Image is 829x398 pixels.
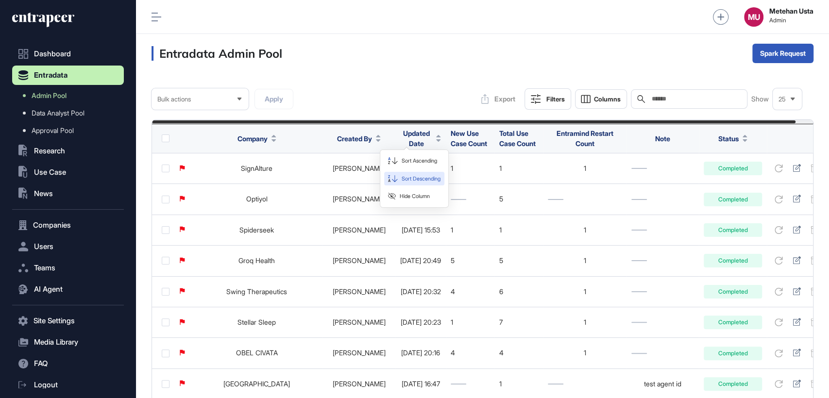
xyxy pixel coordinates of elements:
[32,109,85,117] span: Data Analyst Pool
[333,226,386,234] a: [PERSON_NAME]
[704,347,762,360] div: Completed
[12,163,124,182] button: Use Case
[704,254,762,267] div: Completed
[631,380,694,388] div: test agent id
[548,318,622,326] div: 1
[236,348,278,357] a: OBEL CIVATA
[557,129,613,148] span: Entramind Restart Count
[402,175,440,183] span: Sort Descending
[34,264,55,272] span: Teams
[451,349,490,357] div: 4
[239,226,274,234] a: Spiderseek
[12,44,124,64] a: Dashboard
[34,381,58,389] span: Logout
[237,318,276,326] a: Stellar Sleep
[400,380,441,388] div: [DATE] 16:47
[34,50,71,58] span: Dashboard
[476,89,521,109] button: Export
[333,348,386,357] a: [PERSON_NAME]
[237,133,268,144] span: Company
[744,7,763,27] button: MU
[451,129,487,148] span: New Use Case Count
[34,190,53,198] span: News
[333,287,386,296] a: [PERSON_NAME]
[769,17,813,24] span: Admin
[34,360,48,367] span: FAQ
[402,157,437,165] span: Sort Ascending
[499,129,536,148] span: Total Use Case Count
[451,318,490,326] div: 1
[223,380,290,388] a: [GEOGRAPHIC_DATA]
[333,164,386,172] a: [PERSON_NAME]
[451,226,490,234] div: 1
[12,216,124,235] button: Companies
[34,168,66,176] span: Use Case
[226,287,287,296] a: Swing Therapeutics
[524,88,571,110] button: Filters
[152,46,282,61] h3: Entradata Admin Pool
[12,141,124,161] button: Research
[752,44,813,63] button: Spark Request
[400,226,441,234] div: [DATE] 15:53
[548,349,622,357] div: 1
[400,288,441,296] div: [DATE] 20:32
[246,195,268,203] a: Optiyol
[237,133,276,144] button: Company
[12,311,124,331] button: Site Settings
[17,104,124,122] a: Data Analyst Pool
[12,332,124,352] button: Media Library
[704,377,762,391] div: Completed
[704,223,762,237] div: Completed
[333,256,386,265] a: [PERSON_NAME]
[333,318,386,326] a: [PERSON_NAME]
[34,147,65,155] span: Research
[34,243,53,250] span: Users
[451,257,490,265] div: 5
[499,195,538,203] div: 5
[238,256,275,265] a: Groq Health
[12,354,124,373] button: FAQ
[499,165,538,172] div: 1
[241,164,272,172] a: SignAIture
[12,258,124,278] button: Teams
[718,133,739,144] span: Status
[400,192,430,200] span: Hide Column
[548,257,622,265] div: 1
[594,96,621,103] span: Columns
[718,133,747,144] button: Status
[704,285,762,298] div: Completed
[33,221,71,229] span: Companies
[499,226,538,234] div: 1
[499,257,538,265] div: 5
[548,165,622,172] div: 1
[34,71,68,79] span: Entradata
[778,96,786,103] span: 25
[400,257,441,265] div: [DATE] 20:49
[499,318,538,326] div: 7
[17,87,124,104] a: Admin Pool
[12,237,124,256] button: Users
[12,66,124,85] button: Entradata
[575,89,627,109] button: Columns
[32,92,67,99] span: Admin Pool
[34,338,78,346] span: Media Library
[12,280,124,299] button: AI Agent
[12,375,124,395] a: Logout
[548,226,622,234] div: 1
[499,380,538,388] div: 1
[451,288,490,296] div: 4
[12,184,124,203] button: News
[400,128,441,149] button: Updated Date
[451,165,490,172] div: 1
[400,318,441,326] div: [DATE] 20:23
[333,380,386,388] a: [PERSON_NAME]
[333,195,386,203] a: [PERSON_NAME]
[157,96,191,103] span: Bulk actions
[34,285,63,293] span: AI Agent
[400,349,441,357] div: [DATE] 20:16
[704,193,762,206] div: Completed
[499,288,538,296] div: 6
[32,127,74,134] span: Approval Pool
[751,95,769,103] span: Show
